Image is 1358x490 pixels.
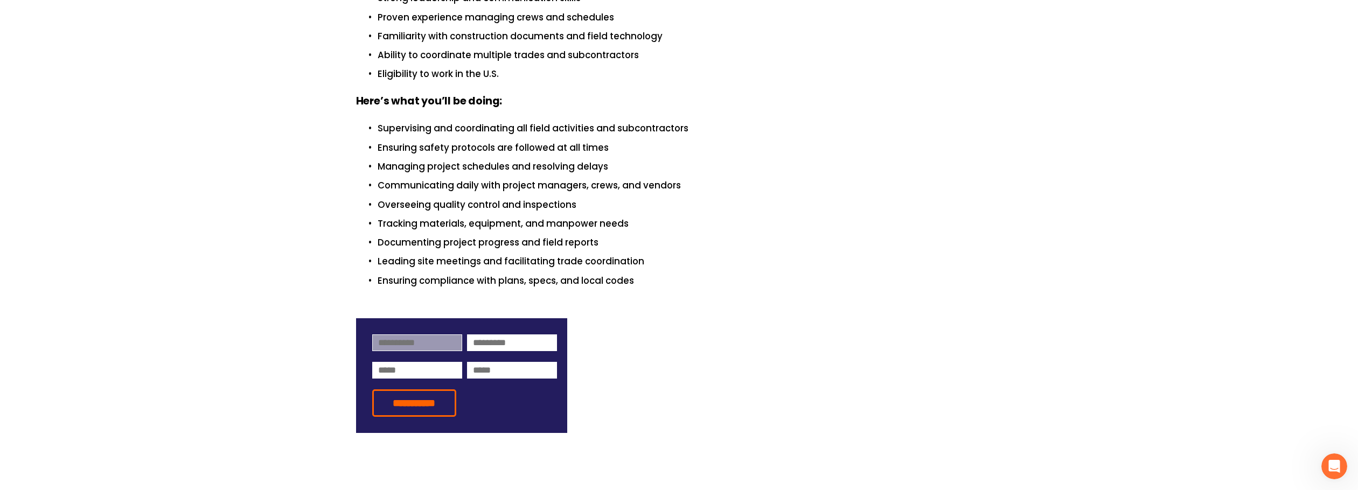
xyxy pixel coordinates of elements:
[378,67,1002,81] p: Eligibility to work in the U.S.
[378,29,1002,44] p: Familiarity with construction documents and field technology
[378,10,1002,25] p: Proven experience managing crews and schedules
[378,235,1002,250] p: Documenting project progress and field reports
[1321,453,1347,479] iframe: Intercom live chat
[378,159,1002,174] p: Managing project schedules and resolving delays
[378,178,1002,193] p: Communicating daily with project managers, crews, and vendors
[378,198,1002,212] p: Overseeing quality control and inspections
[378,141,1002,155] p: Ensuring safety protocols are followed at all times
[378,121,1002,136] p: Supervising and coordinating all field activities and subcontractors
[378,274,1002,288] p: Ensuring compliance with plans, specs, and local codes
[378,216,1002,231] p: Tracking materials, equipment, and manpower needs
[378,254,1002,269] p: Leading site meetings and facilitating trade coordination
[356,94,503,108] strong: Here’s what you’ll be doing:
[378,48,1002,62] p: Ability to coordinate multiple trades and subcontractors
